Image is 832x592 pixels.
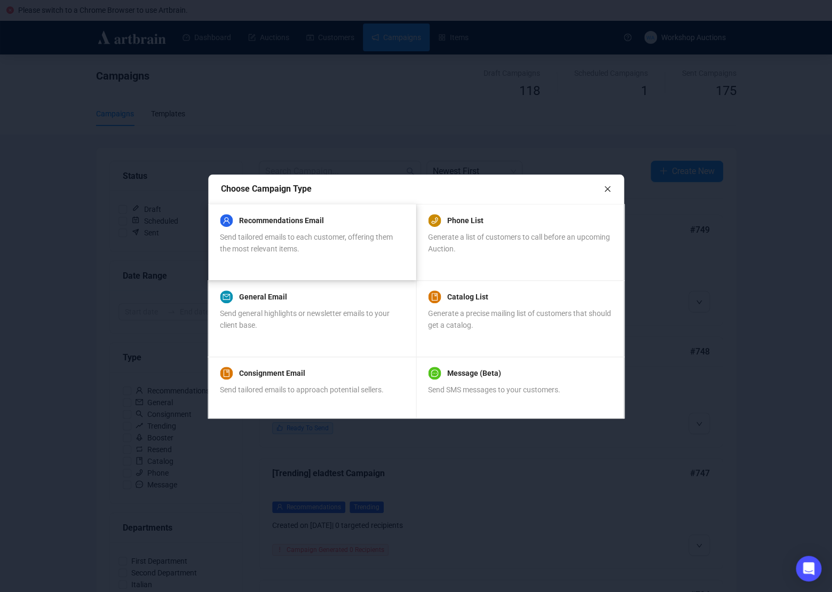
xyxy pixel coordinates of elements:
a: Recommendations Email [239,214,324,227]
div: Choose Campaign Type [221,182,604,195]
a: Message (Beta) [447,367,501,380]
span: Generate a list of customers to call before an upcoming Auction. [428,233,610,253]
a: Consignment Email [239,367,305,380]
span: user [223,217,230,224]
span: book [431,293,438,301]
div: Open Intercom Messenger [796,556,821,581]
a: Catalog List [447,290,488,303]
span: book [223,369,230,377]
span: Send SMS messages to your customers. [428,385,560,394]
span: close [604,185,611,193]
span: Generate a precise mailing list of customers that should get a catalog. [428,309,611,329]
a: Phone List [447,214,484,227]
span: mail [223,293,230,301]
a: General Email [239,290,287,303]
span: Send general highlights or newsletter emails to your client base. [220,309,390,329]
span: Send tailored emails to approach potential sellers. [220,385,384,394]
span: message [431,369,438,377]
span: Send tailored emails to each customer, offering them the most relevant items. [220,233,393,253]
span: phone [431,217,438,224]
